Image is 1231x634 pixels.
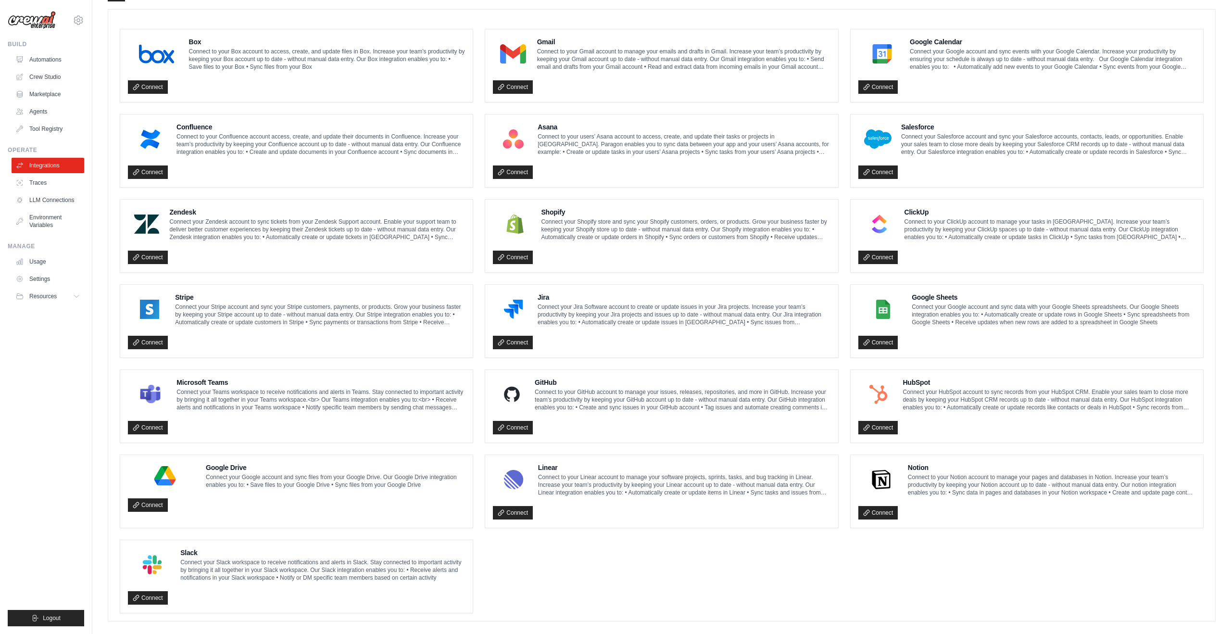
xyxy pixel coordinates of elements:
[912,292,1195,302] h4: Google Sheets
[1183,588,1231,634] iframe: Chat Widget
[12,121,84,137] a: Tool Registry
[12,254,84,269] a: Usage
[861,129,894,149] img: Salesforce Logo
[496,470,531,489] img: Linear Logo
[189,48,465,71] p: Connect to your Box account to access, create, and update files in Box. Increase your team’s prod...
[538,463,830,472] h4: Linear
[169,218,465,241] p: Connect your Zendesk account to sync tickets from your Zendesk Support account. Enable your suppo...
[12,52,84,67] a: Automations
[541,207,830,217] h4: Shopify
[496,300,531,319] img: Jira Logo
[131,129,170,149] img: Confluence Logo
[537,37,830,47] h4: Gmail
[496,129,531,149] img: Asana Logo
[541,218,830,241] p: Connect your Shopify store and sync your Shopify customers, orders, or products. Grow your busine...
[175,292,465,302] h4: Stripe
[903,388,1195,411] p: Connect your HubSpot account to sync records from your HubSpot CRM. Enable your sales team to clo...
[128,421,168,434] a: Connect
[538,122,830,132] h4: Asana
[861,300,905,319] img: Google Sheets Logo
[8,146,84,154] div: Operate
[176,122,465,132] h4: Confluence
[131,215,163,234] img: Zendesk Logo
[496,44,530,63] img: Gmail Logo
[861,385,896,404] img: HubSpot Logo
[496,215,534,234] img: Shopify Logo
[535,388,830,411] p: Connect to your GitHub account to manage your issues, releases, repositories, and more in GitHub....
[8,40,84,48] div: Build
[537,48,830,71] p: Connect to your Gmail account to manage your emails and drafts in Gmail. Increase your team’s pro...
[538,292,830,302] h4: Jira
[12,271,84,287] a: Settings
[493,251,533,264] a: Connect
[12,175,84,190] a: Traces
[858,165,898,179] a: Connect
[910,48,1195,71] p: Connect your Google account and sync events with your Google Calendar. Increase your productivity...
[128,591,168,605] a: Connect
[493,336,533,349] a: Connect
[493,165,533,179] a: Connect
[43,614,61,622] span: Logout
[189,37,465,47] h4: Box
[131,300,168,319] img: Stripe Logo
[903,378,1195,387] h4: HubSpot
[12,69,84,85] a: Crew Studio
[858,421,898,434] a: Connect
[912,303,1195,326] p: Connect your Google account and sync data with your Google Sheets spreadsheets. Our Google Sheets...
[128,80,168,94] a: Connect
[493,80,533,94] a: Connect
[206,463,465,472] h4: Google Drive
[538,473,830,496] p: Connect to your Linear account to manage your software projects, sprints, tasks, and bug tracking...
[493,421,533,434] a: Connect
[858,251,898,264] a: Connect
[131,385,170,404] img: Microsoft Teams Logo
[496,385,528,404] img: GitHub Logo
[12,289,84,304] button: Resources
[901,122,1195,132] h4: Salesforce
[858,80,898,94] a: Connect
[538,133,830,156] p: Connect to your users’ Asana account to access, create, and update their tasks or projects in [GE...
[128,165,168,179] a: Connect
[131,555,174,574] img: Slack Logo
[8,242,84,250] div: Manage
[12,210,84,233] a: Environment Variables
[131,44,182,63] img: Box Logo
[176,133,465,156] p: Connect to your Confluence account access, create, and update their documents in Confluence. Incr...
[29,292,57,300] span: Resources
[901,133,1195,156] p: Connect your Salesforce account and sync your Salesforce accounts, contacts, leads, or opportunit...
[12,192,84,208] a: LLM Connections
[910,37,1195,47] h4: Google Calendar
[908,463,1195,472] h4: Notion
[858,506,898,520] a: Connect
[904,207,1195,217] h4: ClickUp
[176,388,465,411] p: Connect your Teams workspace to receive notifications and alerts in Teams. Stay connected to impo...
[12,87,84,102] a: Marketplace
[180,548,465,558] h4: Slack
[175,303,465,326] p: Connect your Stripe account and sync your Stripe customers, payments, or products. Grow your busi...
[538,303,830,326] p: Connect your Jira Software account to create or update issues in your Jira projects. Increase you...
[176,378,465,387] h4: Microsoft Teams
[12,104,84,119] a: Agents
[8,11,56,29] img: Logo
[8,610,84,626] button: Logout
[128,251,168,264] a: Connect
[12,158,84,173] a: Integrations
[861,470,901,489] img: Notion Logo
[180,558,465,582] p: Connect your Slack workspace to receive notifications and alerts in Slack. Stay connected to impo...
[535,378,830,387] h4: GitHub
[128,498,168,512] a: Connect
[858,336,898,349] a: Connect
[131,466,199,485] img: Google Drive Logo
[861,215,898,234] img: ClickUp Logo
[904,218,1195,241] p: Connect to your ClickUp account to manage your tasks in [GEOGRAPHIC_DATA]. Increase your team’s p...
[861,44,903,63] img: Google Calendar Logo
[493,506,533,520] a: Connect
[908,473,1195,496] p: Connect to your Notion account to manage your pages and databases in Notion. Increase your team’s...
[128,336,168,349] a: Connect
[206,473,465,489] p: Connect your Google account and sync files from your Google Drive. Our Google Drive integration e...
[169,207,465,217] h4: Zendesk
